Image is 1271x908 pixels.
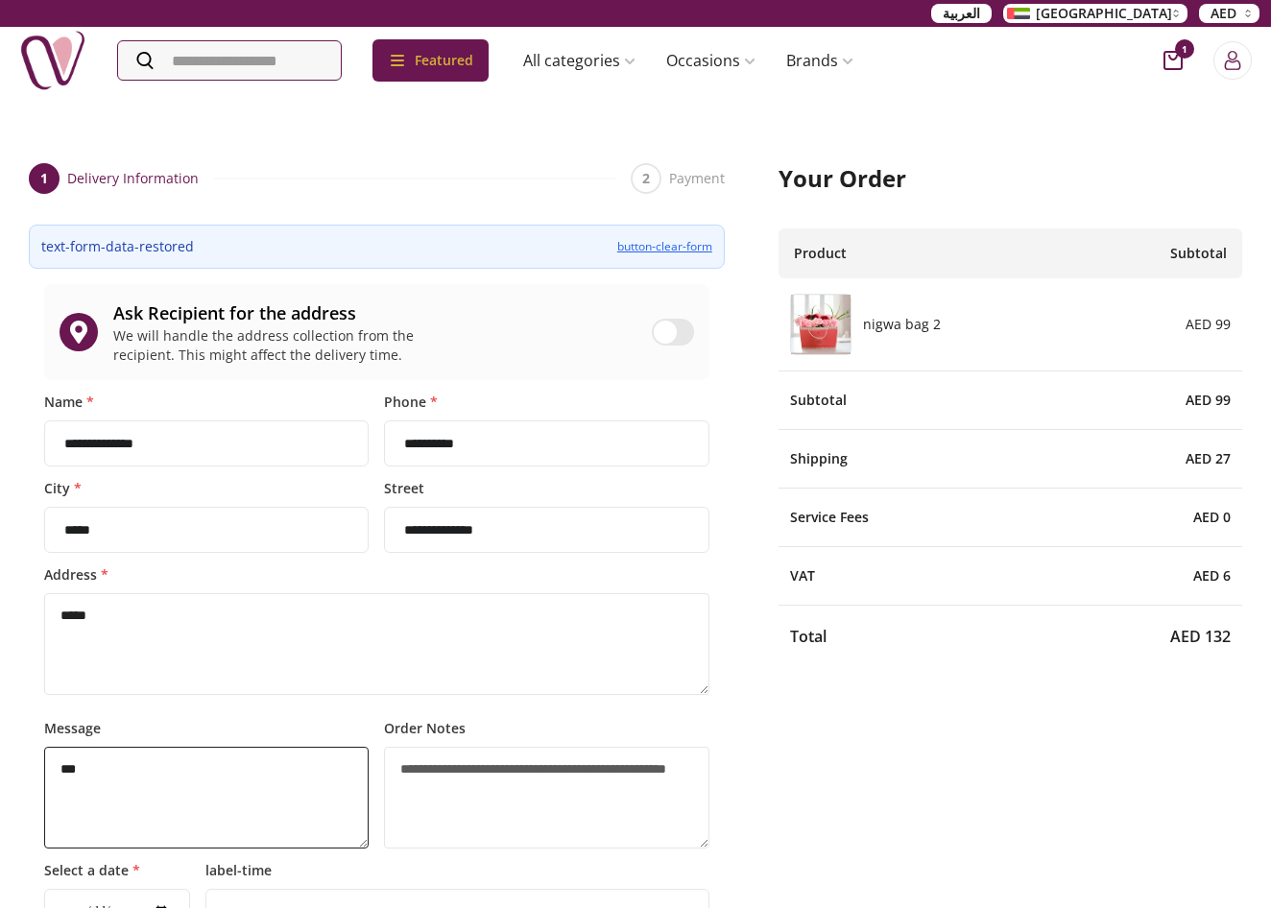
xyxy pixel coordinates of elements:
[384,395,708,409] label: Phone
[1170,625,1231,648] span: AED 132
[631,163,661,194] div: 2
[651,41,771,80] a: Occasions
[617,239,712,254] button: button-clear-form
[29,163,199,194] button: 1Delivery Information
[1199,4,1259,23] button: AED
[384,722,708,735] label: Order Notes
[1213,41,1252,80] button: Login
[1186,449,1231,468] span: AED 27
[118,41,341,80] input: Search
[384,482,708,495] label: Street
[19,27,86,94] img: Nigwa-uae-gifts
[44,722,369,735] label: Message
[779,606,1242,648] div: Total
[41,237,194,256] span: text-form-data-restored
[779,489,1242,547] div: Service Fees
[779,163,1242,194] h2: Your Order
[1170,244,1227,263] span: Subtotal
[113,326,427,365] div: We will handle the address collection from the recipient. This might affect the delivery time.
[771,41,869,80] a: Brands
[631,163,725,194] button: 2Payment
[1193,566,1231,585] span: AED 6
[794,244,847,263] span: Product
[779,547,1242,606] div: VAT
[851,315,941,334] h6: nigwa bag 2
[943,4,980,23] span: العربية
[1036,4,1172,23] span: [GEOGRAPHIC_DATA]
[1186,391,1231,410] span: AED 99
[508,41,651,80] a: All categories
[779,371,1242,430] div: Subtotal
[113,299,636,326] div: Ask Recipient for the address
[669,169,725,188] span: Payment
[779,430,1242,489] div: Shipping
[1163,51,1183,70] button: cart-button
[372,39,489,82] div: Featured
[1211,4,1236,23] span: AED
[44,864,190,877] label: Select a date
[67,169,199,188] span: Delivery Information
[205,864,709,877] label: label-time
[44,568,709,582] label: Address
[1007,8,1030,19] img: Arabic_dztd3n.png
[1193,508,1231,527] span: AED 0
[1178,315,1231,334] div: AED 99
[44,482,369,495] label: City
[29,163,60,194] div: 1
[44,395,369,409] label: Name
[1175,39,1194,59] span: 1
[1003,4,1187,23] button: [GEOGRAPHIC_DATA]
[791,295,851,354] img: c6l9mtvhd9biiqdel5xc.png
